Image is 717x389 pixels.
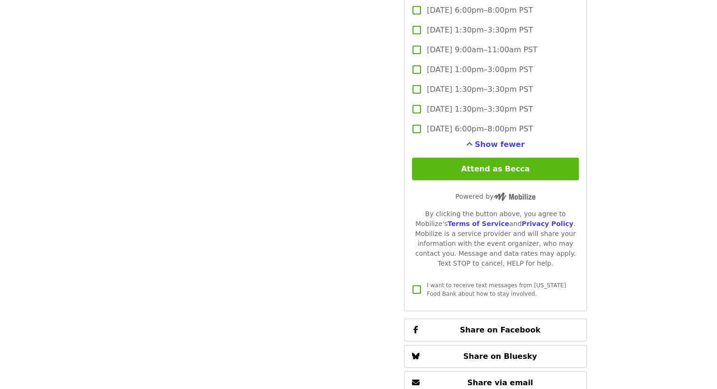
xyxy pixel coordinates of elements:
[404,319,586,341] button: Share on Facebook
[463,352,537,361] span: Share on Bluesky
[460,325,540,334] span: Share on Facebook
[404,345,586,368] button: Share on Bluesky
[521,220,573,227] a: Privacy Policy
[494,193,536,201] img: Powered by Mobilize
[427,104,533,115] span: [DATE] 1:30pm–3:30pm PST
[427,282,566,297] span: I want to receive text messages from [US_STATE] Food Bank about how to stay involved.
[427,84,533,95] span: [DATE] 1:30pm–3:30pm PST
[475,140,525,149] span: Show fewer
[447,220,509,227] a: Terms of Service
[427,24,533,36] span: [DATE] 1:30pm–3:30pm PST
[427,64,533,75] span: [DATE] 1:00pm–3:00pm PST
[412,209,578,268] div: By clicking the button above, you agree to Mobilize's and . Mobilize is a service provider and wi...
[412,158,578,180] button: Attend as Becca
[467,378,533,387] span: Share via email
[427,123,533,135] span: [DATE] 6:00pm–8:00pm PST
[427,44,537,56] span: [DATE] 9:00am–11:00am PST
[427,5,533,16] span: [DATE] 6:00pm–8:00pm PST
[455,193,536,200] span: Powered by
[466,139,525,150] button: See more timeslots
